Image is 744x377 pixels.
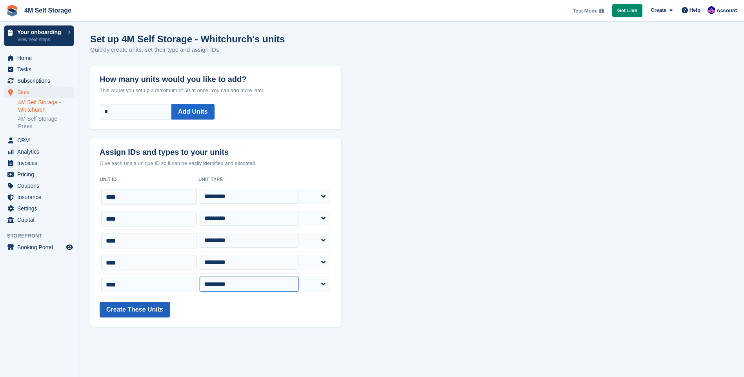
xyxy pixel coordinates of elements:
[4,25,74,46] a: Your onboarding View next steps
[4,87,74,98] a: menu
[17,214,64,225] span: Capital
[17,36,64,43] p: View next steps
[17,87,64,98] span: Sites
[65,243,74,252] a: Preview store
[17,64,64,75] span: Tasks
[18,115,74,130] a: 4M Self Storage - Prees
[100,148,229,157] strong: Assign IDs and types to your units
[100,302,170,317] button: Create These Units
[4,135,74,146] a: menu
[4,242,74,253] a: menu
[90,45,285,54] p: Quickly create units, set their type and assign IDs
[612,4,642,17] a: Get Live
[100,174,198,186] th: Unit ID
[717,7,737,14] span: Account
[599,9,604,13] img: icon-info-grey-7440780725fd019a000dd9b08b2336e03edf1995a4989e88bcd33f0948082b44.svg
[4,53,74,63] a: menu
[17,75,64,86] span: Subscriptions
[4,64,74,75] a: menu
[4,203,74,214] a: menu
[4,192,74,203] a: menu
[100,159,332,167] p: Give each unit a unique ID so it can be easily identified and allocated.
[17,180,64,191] span: Coupons
[708,6,715,14] img: Pete Clutton
[4,146,74,157] a: menu
[17,203,64,214] span: Settings
[4,169,74,180] a: menu
[171,104,215,120] button: Add Units
[6,5,18,16] img: stora-icon-8386f47178a22dfd0bd8f6a31ec36ba5ce8667c1dd55bd0f319d3a0aa187defe.svg
[17,158,64,169] span: Invoices
[4,180,74,191] a: menu
[573,7,597,15] span: Test Mode
[17,135,64,146] span: CRM
[100,65,332,84] label: How many units would you like to add?
[17,169,64,180] span: Pricing
[17,192,64,203] span: Insurance
[4,214,74,225] a: menu
[17,242,64,253] span: Booking Portal
[689,6,700,14] span: Help
[17,53,64,63] span: Home
[4,75,74,86] a: menu
[100,87,332,94] p: This will let you set up a maximum of 50 at once. You can add more later.
[4,158,74,169] a: menu
[651,6,666,14] span: Create
[18,99,74,114] a: 4M Self Storage - Whitchurch
[90,34,285,44] h1: Set up 4M Self Storage - Whitchurch's units
[198,174,332,186] th: Unit Type
[17,146,64,157] span: Analytics
[7,232,78,240] span: Storefront
[21,4,75,17] a: 4M Self Storage
[17,29,64,35] p: Your onboarding
[617,7,637,14] span: Get Live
